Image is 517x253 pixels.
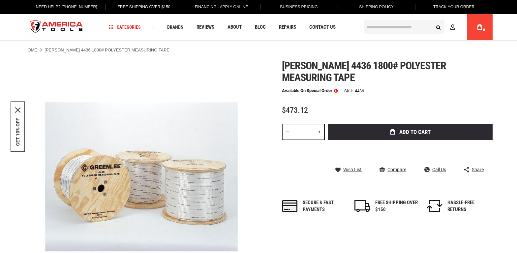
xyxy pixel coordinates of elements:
button: Close [15,107,20,112]
span: Brands [167,25,183,29]
a: About [225,23,245,32]
span: Wish List [343,167,362,172]
button: Add to Cart [328,124,493,140]
span: Shipping Policy [359,5,394,9]
a: Call Us [424,167,446,173]
a: Repairs [276,23,299,32]
a: 0 [473,14,486,40]
img: returns [427,200,442,212]
a: Compare [380,167,406,173]
span: [PERSON_NAME] 4436 1800# polyester measuring tape [282,59,446,84]
span: Categories [109,25,141,29]
span: Contact Us [309,25,336,30]
a: Reviews [194,23,217,32]
a: store logo [24,15,88,40]
div: HASSLE-FREE RETURNS [447,199,490,213]
a: Home [24,47,37,53]
strong: [PERSON_NAME] 4436 1800# POLYESTER MEASURING TAPE [45,47,169,52]
a: Categories [106,23,144,32]
div: 4436 [355,89,364,93]
div: FREE SHIPPING OVER $150 [375,199,418,213]
span: About [228,25,242,30]
span: Call Us [432,167,446,172]
button: GET 10% OFF [15,118,20,146]
a: Wish List [335,167,362,173]
span: Add to Cart [399,129,431,135]
img: shipping [354,200,370,212]
img: America Tools [24,15,88,40]
span: $473.12 [282,106,308,115]
span: 0 [483,28,485,32]
span: Reviews [197,25,214,30]
button: Search [432,21,444,33]
span: Compare [387,167,406,172]
iframe: LiveChat chat widget [424,232,517,253]
svg: close icon [15,107,20,112]
span: Repairs [279,25,296,30]
span: Blog [255,25,266,30]
a: Blog [252,23,269,32]
span: Share [472,167,484,172]
iframe: Secure express checkout frame [327,142,494,161]
p: Available on Special Order [282,88,338,93]
strong: SKU [344,89,355,93]
div: Secure & fast payments [303,199,346,213]
a: Contact Us [306,23,339,32]
a: Brands [164,23,186,32]
img: payments [282,200,298,212]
